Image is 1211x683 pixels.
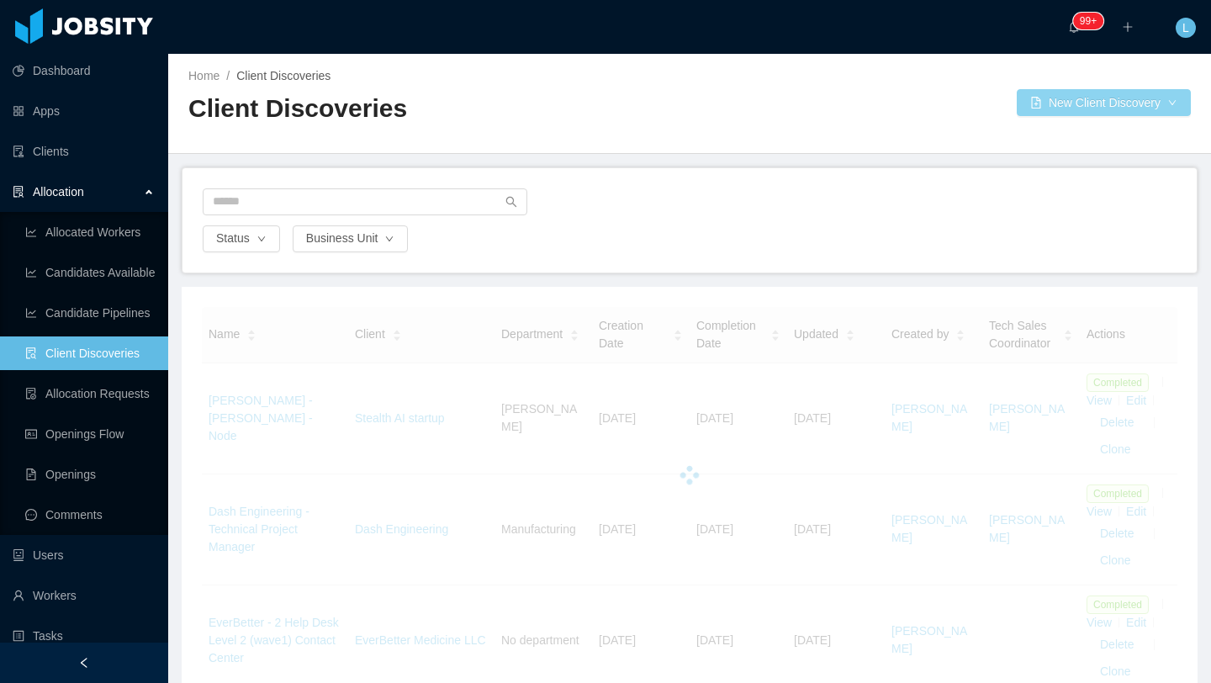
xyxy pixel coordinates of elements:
[25,377,155,410] a: icon: file-doneAllocation Requests
[226,69,230,82] span: /
[13,538,155,572] a: icon: robotUsers
[25,215,155,249] a: icon: line-chartAllocated Workers
[25,296,155,330] a: icon: line-chartCandidate Pipelines
[203,225,280,252] button: Statusicon: down
[25,336,155,370] a: icon: file-searchClient Discoveries
[25,417,155,451] a: icon: idcardOpenings Flow
[25,498,155,532] a: icon: messageComments
[13,54,155,87] a: icon: pie-chartDashboard
[25,458,155,491] a: icon: file-textOpenings
[13,94,155,128] a: icon: appstoreApps
[13,579,155,612] a: icon: userWorkers
[33,185,84,199] span: Allocation
[25,256,155,289] a: icon: line-chartCandidates Available
[1017,89,1191,116] button: icon: file-addNew Client Discoverydown
[188,92,690,126] h2: Client Discoveries
[1068,21,1080,33] i: icon: bell
[505,196,517,208] i: icon: search
[1182,18,1189,38] span: L
[188,69,219,82] a: Home
[1073,13,1103,29] sup: 109
[13,186,24,198] i: icon: solution
[236,69,331,82] span: Client Discoveries
[13,135,155,168] a: icon: auditClients
[1122,21,1134,33] i: icon: plus
[13,619,155,653] a: icon: profileTasks
[293,225,409,252] button: Business Uniticon: down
